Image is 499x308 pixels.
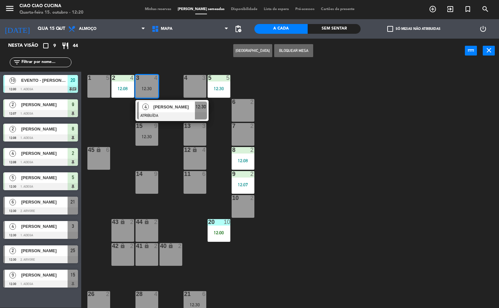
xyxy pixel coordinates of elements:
[184,75,185,81] div: 4
[250,123,254,129] div: 2
[72,101,74,108] span: 9
[120,219,125,225] i: lock
[136,171,136,177] div: 14
[168,243,173,249] i: lock
[136,75,136,81] div: 3
[202,171,206,177] div: 6
[292,7,318,11] span: Pré-acessos
[250,195,254,201] div: 2
[135,134,158,139] div: 12:30
[481,5,489,13] i: search
[9,272,16,278] span: 9
[261,7,292,11] span: Lista de espera
[3,42,47,50] div: Nesta visão
[21,59,71,66] input: Filtrar por nome...
[21,126,68,132] span: [PERSON_NAME]
[464,5,472,13] i: turned_in_not
[21,272,68,278] span: [PERSON_NAME]
[308,24,361,34] div: Sem sentar
[5,4,15,16] button: menu
[154,243,158,249] div: 2
[250,171,254,177] div: 2
[184,302,206,307] div: 12:30
[9,126,16,132] span: 2
[154,123,158,129] div: 9
[467,46,475,54] i: power_input
[202,123,206,129] div: 3
[192,147,198,153] i: lock
[234,25,242,33] span: pending_actions
[232,182,254,187] div: 12:07
[232,147,233,153] div: 8
[9,77,16,84] span: 10
[228,7,261,11] span: Disponibilidade
[136,219,136,225] div: 44
[232,171,233,177] div: 9
[160,243,160,249] div: 40
[73,42,78,50] span: 44
[72,222,74,230] span: 3
[184,147,185,153] div: 12
[96,147,101,153] i: lock
[13,58,21,66] i: filter_list
[202,75,206,81] div: 3
[232,195,233,201] div: 10
[232,99,233,105] div: 6
[154,75,158,81] div: 4
[446,5,454,13] i: exit_to_app
[232,123,233,129] div: 7
[250,99,254,105] div: 2
[21,199,68,205] span: [PERSON_NAME]
[154,291,158,297] div: 4
[196,103,206,111] span: 12:30
[202,291,206,297] div: 6
[72,125,74,133] span: 8
[161,27,173,31] span: MAPA
[21,77,68,84] span: EVENTO - [PERSON_NAME] (CSL VIFOR)
[106,147,110,153] div: 6
[154,219,158,225] div: 2
[21,247,68,254] span: [PERSON_NAME]
[483,46,495,55] button: close
[56,25,63,33] i: arrow_drop_down
[387,26,441,32] label: Só mesas não atribuidas
[9,199,16,205] span: 6
[42,42,50,50] i: crop_square
[208,86,230,91] div: 12:30
[70,76,75,84] span: 20
[70,198,75,206] span: 21
[142,104,149,110] span: 4
[174,7,228,11] span: [PERSON_NAME] semeadas
[21,223,68,230] span: [PERSON_NAME]
[9,150,16,157] span: 4
[21,174,68,181] span: [PERSON_NAME]
[250,147,254,153] div: 2
[72,149,74,157] span: 2
[144,219,149,225] i: lock
[5,4,15,13] i: menu
[233,44,272,57] button: [GEOGRAPHIC_DATA]
[70,271,75,279] span: 15
[79,27,96,31] span: Almoço
[136,291,136,297] div: 28
[135,86,158,91] div: 12:30
[479,25,487,33] i: power_settings_new
[21,150,68,157] span: [PERSON_NAME]
[208,230,230,235] div: 12:00
[136,123,136,129] div: 15
[106,291,110,297] div: 2
[184,291,185,297] div: 21
[70,247,75,254] span: 25
[130,243,134,249] div: 2
[106,75,110,81] div: 5
[154,171,158,177] div: 9
[136,243,136,249] div: 41
[202,147,206,153] div: 4
[184,171,185,177] div: 11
